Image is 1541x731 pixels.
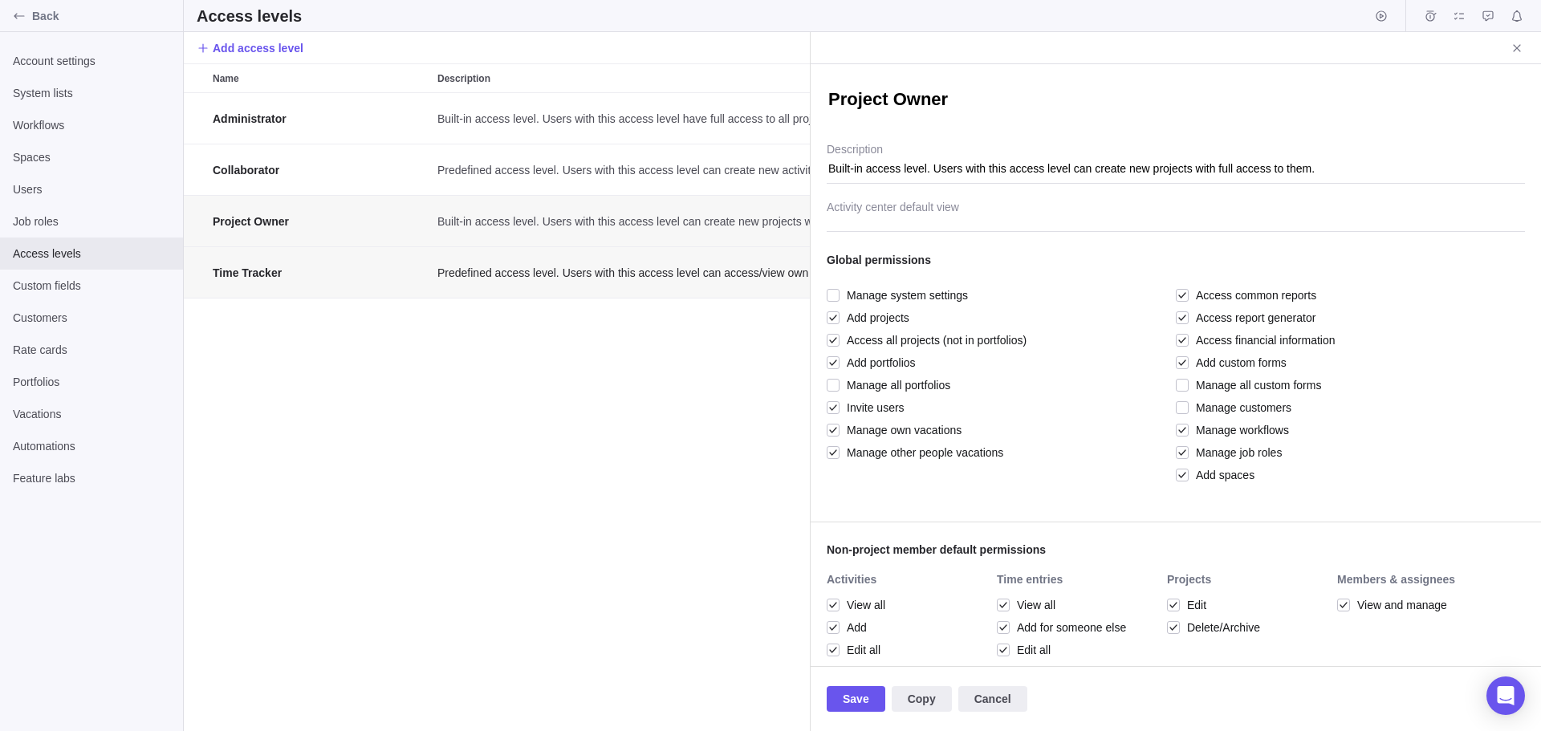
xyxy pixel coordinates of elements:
span: Delete/Archive [1180,616,1260,639]
span: Add [840,616,867,639]
div: Activities [827,574,989,587]
span: Manage other people vacations [840,441,1003,464]
div: Manage all custom forms [1176,374,1517,396]
div: Manage own vacations [827,419,1168,441]
span: Spaces [13,149,170,165]
div: Description [431,64,913,92]
div: View and manage [1337,594,1499,616]
span: Save [827,686,885,712]
span: Predefined access level. Users with this access level can create new activities and edit own assi... [437,162,913,178]
span: Copy [908,689,936,709]
a: Approval requests [1477,12,1499,25]
textarea: Project Owner [827,87,1525,115]
span: Manage all portfolios [840,374,950,396]
span: Delete all [1010,661,1063,684]
div: Built-in access level. Users with this access level have full access to all projects and system s... [431,93,913,144]
span: Job roles [13,213,170,229]
div: Non-project member default permissions [811,522,1541,574]
span: Time logs [1419,5,1441,27]
span: Access financial information [1189,329,1336,351]
span: Manage job roles [1189,441,1282,464]
div: Open Intercom Messenger [1486,676,1525,715]
span: Copy [892,686,952,712]
span: Access levels [13,246,170,262]
span: View all [1010,594,1055,616]
span: Close [1506,37,1528,59]
div: Global permissions [827,233,1525,284]
div: Name [206,247,431,298]
span: Built-in access level. Users with this access level can create new projects with full access to t... [437,213,913,229]
div: Delete all [827,661,989,684]
span: Description [437,71,490,87]
span: My assignments [1448,5,1470,27]
div: Access report generator [1176,307,1517,329]
div: Collaborator [206,144,431,195]
span: Edit all [840,639,880,661]
span: Add portfolios [840,351,916,374]
span: Add access level [197,37,303,59]
div: Edit all [827,639,989,661]
span: Edit [1180,594,1206,616]
span: Add projects [840,307,909,329]
span: Name [213,71,239,87]
div: Add spaces [1176,464,1517,486]
div: Manage all portfolios [827,374,1168,396]
span: Add spaces [1189,464,1254,486]
span: Rate cards [13,342,170,358]
span: Back [32,8,177,24]
div: Projects [1167,574,1329,587]
span: Manage all custom forms [1189,374,1321,396]
span: Manage own vacations [840,419,962,441]
div: Name [206,64,431,92]
div: Edit all [997,639,1159,661]
div: Name [206,196,431,247]
div: grid [184,93,810,731]
div: Name [206,93,431,144]
span: Account settings [13,53,170,69]
div: Description [431,93,913,144]
span: Vacations [13,406,170,422]
div: Manage job roles [1176,441,1517,464]
span: Edit all [1010,639,1051,661]
span: Notifications [1506,5,1528,27]
span: Portfolios [13,374,170,390]
div: Description [431,144,913,196]
div: Add portfolios [827,351,1168,374]
span: System lists [13,85,170,101]
div: Administrator [206,93,431,144]
span: Manage system settings [840,284,968,307]
div: Description [431,247,913,298]
span: Customers [13,310,170,326]
span: Administrator [213,111,287,127]
div: Manage workflows [1176,419,1517,441]
span: Add custom forms [1189,351,1287,374]
div: Description [431,196,913,247]
div: Add [827,616,989,639]
div: Invite users [827,396,1168,419]
span: Users [13,181,170,197]
span: Automations [13,438,170,454]
span: Project Owner [213,213,289,229]
div: Delete/Archive [1167,616,1329,639]
div: Members & assignees [1337,574,1499,587]
div: Add custom forms [1176,351,1517,374]
span: Add access level [213,40,303,56]
span: Manage workflows [1189,419,1289,441]
span: Predefined access level. Users with this access level can access/view own activities and edit own... [437,265,913,281]
div: Time entries [997,574,1159,587]
div: Built-in access level. Users with this access level can create new projects with full access to t... [431,196,913,246]
div: Time Tracker [206,247,431,298]
span: Save [843,689,869,709]
a: Notifications [1506,12,1528,25]
a: My assignments [1448,12,1470,25]
div: Access common reports [1176,284,1517,307]
h2: Access levels [197,5,302,27]
span: Feature labs [13,470,170,486]
textarea: Description [827,143,1525,184]
span: View and manage [1350,594,1447,616]
span: Access common reports [1189,284,1316,307]
span: Add for someone else [1010,616,1126,639]
div: Access financial information [1176,329,1517,351]
span: Approval requests [1477,5,1499,27]
div: Access all projects (not in portfolios) [827,329,1168,351]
